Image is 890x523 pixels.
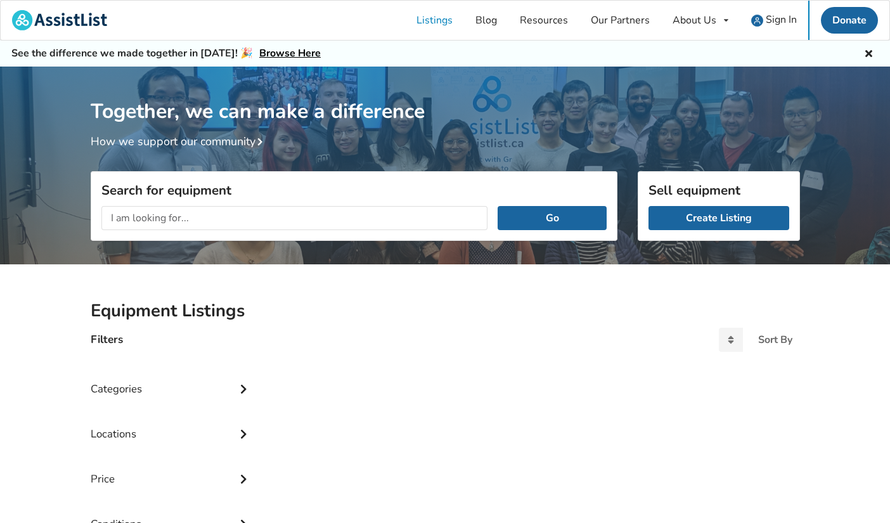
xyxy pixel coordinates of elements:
[740,1,808,40] a: user icon Sign In
[259,46,321,60] a: Browse Here
[91,402,253,447] div: Locations
[508,1,579,40] a: Resources
[648,182,789,198] h3: Sell equipment
[648,206,789,230] a: Create Listing
[498,206,606,230] button: Go
[673,15,716,25] div: About Us
[751,15,763,27] img: user icon
[12,10,107,30] img: assistlist-logo
[579,1,661,40] a: Our Partners
[821,7,878,34] a: Donate
[101,206,488,230] input: I am looking for...
[758,335,792,345] div: Sort By
[11,47,321,60] h5: See the difference we made together in [DATE]! 🎉
[91,447,253,492] div: Price
[91,332,123,347] h4: Filters
[464,1,508,40] a: Blog
[91,134,268,149] a: How we support our community
[91,357,253,402] div: Categories
[766,13,797,27] span: Sign In
[91,300,800,322] h2: Equipment Listings
[101,182,607,198] h3: Search for equipment
[405,1,464,40] a: Listings
[91,67,800,124] h1: Together, we can make a difference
